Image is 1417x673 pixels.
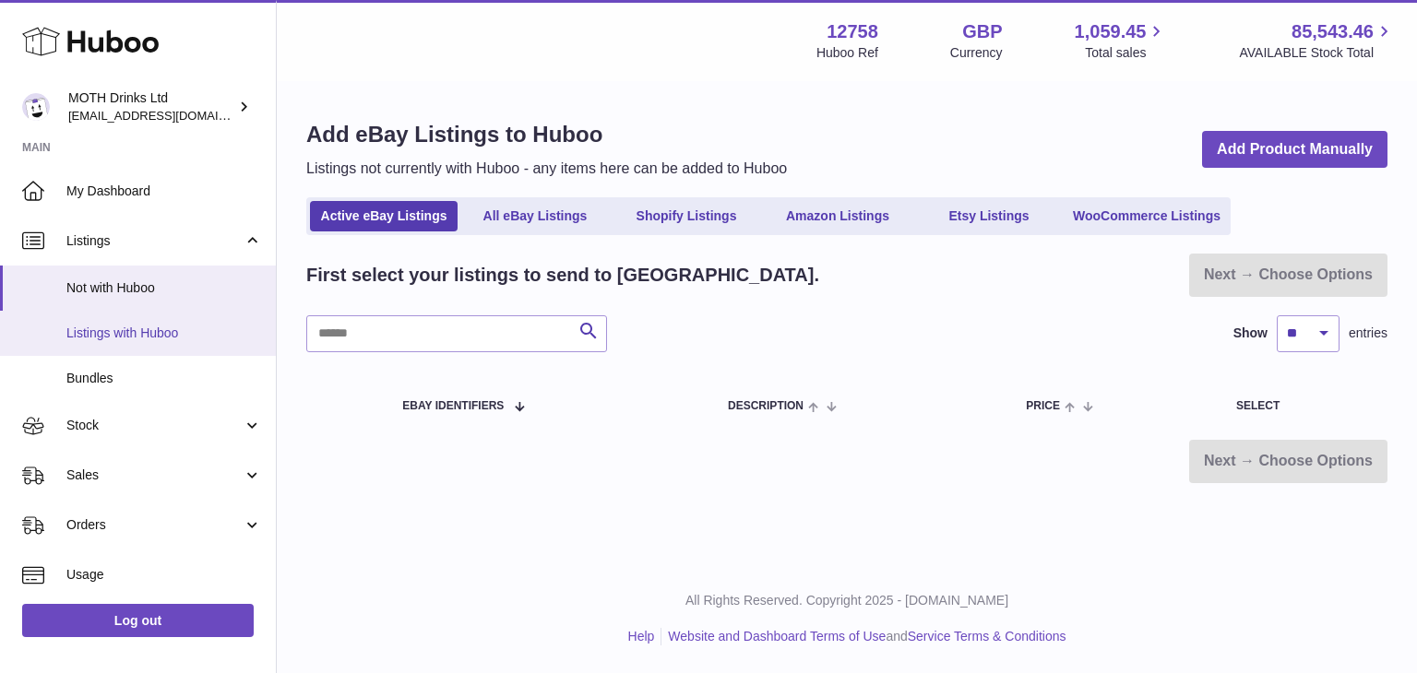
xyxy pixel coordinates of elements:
h1: Add eBay Listings to Huboo [306,120,787,149]
a: All eBay Listings [461,201,609,231]
span: Bundles [66,370,262,387]
span: Listings [66,232,243,250]
a: Log out [22,604,254,637]
a: Website and Dashboard Terms of Use [668,629,886,643]
a: Amazon Listings [764,201,911,231]
a: Service Terms & Conditions [908,629,1066,643]
span: AVAILABLE Stock Total [1239,44,1395,62]
span: entries [1349,325,1387,342]
span: Not with Huboo [66,279,262,297]
span: Listings with Huboo [66,325,262,342]
span: Usage [66,566,262,584]
span: eBay Identifiers [402,400,504,412]
p: All Rights Reserved. Copyright 2025 - [DOMAIN_NAME] [292,592,1402,609]
p: Listings not currently with Huboo - any items here can be added to Huboo [306,159,787,179]
span: My Dashboard [66,183,262,200]
span: 1,059.45 [1075,19,1147,44]
a: WooCommerce Listings [1066,201,1227,231]
li: and [661,628,1066,645]
span: Description [728,400,804,412]
a: Help [628,629,655,643]
a: Add Product Manually [1202,131,1387,169]
span: Stock [66,417,243,434]
a: Shopify Listings [613,201,760,231]
span: [EMAIL_ADDRESS][DOMAIN_NAME] [68,108,271,123]
strong: GBP [962,19,1002,44]
a: Active eBay Listings [310,201,458,231]
strong: 12758 [827,19,878,44]
div: Select [1236,400,1369,412]
span: Total sales [1085,44,1167,62]
a: Etsy Listings [915,201,1063,231]
a: 85,543.46 AVAILABLE Stock Total [1239,19,1395,62]
h2: First select your listings to send to [GEOGRAPHIC_DATA]. [306,263,819,288]
span: Sales [66,466,243,484]
a: 1,059.45 Total sales [1075,19,1168,62]
div: Currency [950,44,1003,62]
span: 85,543.46 [1292,19,1374,44]
label: Show [1233,325,1268,342]
span: Orders [66,516,243,534]
div: MOTH Drinks Ltd [68,89,234,124]
div: Huboo Ref [816,44,878,62]
img: internalAdmin-12758@internal.huboo.com [22,93,50,121]
span: Price [1026,400,1060,412]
